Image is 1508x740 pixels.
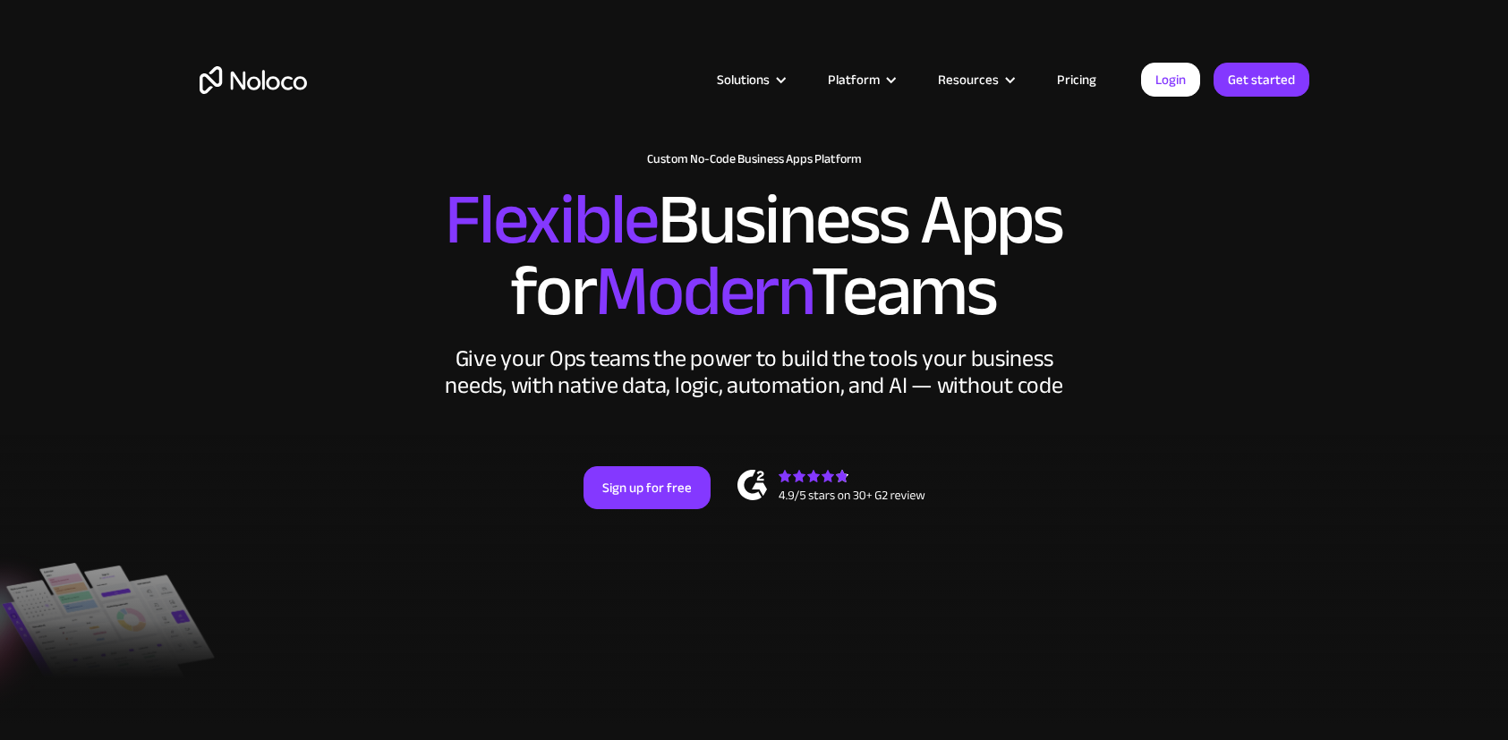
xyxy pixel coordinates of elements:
[828,68,880,91] div: Platform
[441,345,1068,399] div: Give your Ops teams the power to build the tools your business needs, with native data, logic, au...
[938,68,999,91] div: Resources
[584,466,711,509] a: Sign up for free
[595,225,811,358] span: Modern
[200,184,1309,327] h2: Business Apps for Teams
[717,68,770,91] div: Solutions
[805,68,916,91] div: Platform
[1035,68,1119,91] a: Pricing
[694,68,805,91] div: Solutions
[445,153,658,286] span: Flexible
[1141,63,1200,97] a: Login
[916,68,1035,91] div: Resources
[200,66,307,94] a: home
[1214,63,1309,97] a: Get started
